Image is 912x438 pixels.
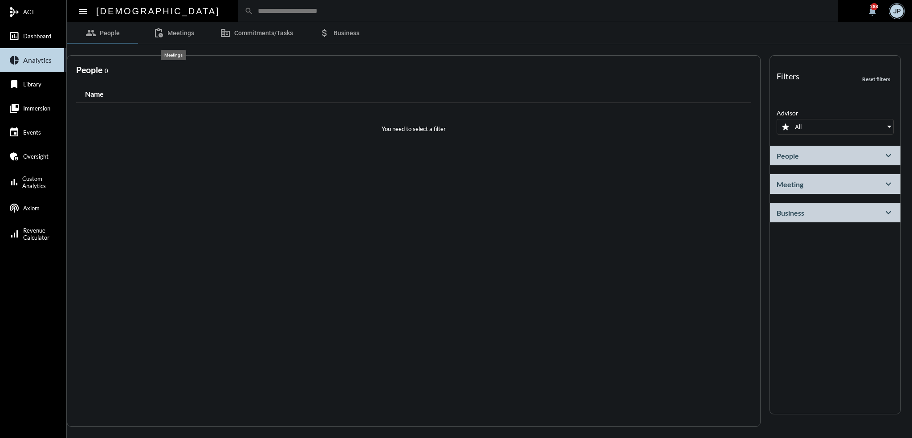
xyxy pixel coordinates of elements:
mat-icon: insert_chart_outlined [9,31,20,41]
mat-icon: bookmark [9,79,20,90]
mat-icon: expand_more [883,179,894,189]
mat-icon: pending_actions [153,28,164,38]
span: Events [23,129,41,136]
mat-icon: group [85,28,96,38]
h2: Filters [777,71,799,81]
mat-icon: expand_more [883,150,894,161]
mat-icon: expand_more [883,207,894,218]
span: Custom Analytics [22,175,64,189]
mat-icon: collections_bookmark [9,103,20,114]
mat-icon: corporate_fare [220,28,231,38]
span: Oversight [23,153,49,160]
p: Advisor [777,109,798,117]
h2: [DEMOGRAPHIC_DATA] [96,4,220,18]
span: ACT [23,8,35,16]
a: Commitments/Tasks [209,22,304,44]
span: Library [23,81,41,88]
a: Business [304,22,375,44]
mat-icon: mediation [9,7,20,17]
mat-icon: attach_money [319,28,330,38]
span: People [100,29,120,37]
mat-icon: podcasts [9,203,20,213]
button: Toggle sidenav [74,2,92,20]
h2: People [777,151,799,160]
h2: Meeting [777,180,803,188]
span: All [795,123,802,131]
mat-icon: admin_panel_settings [9,151,20,162]
mat-icon: bar_chart [9,177,19,188]
div: JP [890,4,904,18]
mat-icon: search [244,7,253,16]
div: 283 [871,3,878,10]
mat-icon: event [9,127,20,138]
span: Commitments/Tasks [234,29,293,37]
span: Revenue Calculator [23,227,49,241]
p: Name [85,90,104,98]
div: Meetings [161,50,186,60]
span: 0 [105,67,108,74]
mat-icon: signal_cellular_alt [9,229,20,239]
span: Business [334,29,359,37]
h2: Business [777,209,804,217]
mat-icon: pie_chart [9,55,20,65]
mat-icon: Side nav toggle icon [77,6,88,17]
span: Immersion [23,105,50,112]
span: Meetings [167,29,194,37]
a: People [67,22,138,44]
p: You need to select a filter [98,125,729,132]
span: Dashboard [23,33,51,40]
a: Meetings [138,22,209,44]
h2: People [76,65,105,75]
span: Analytics [23,56,52,64]
button: Reset filters [859,76,894,82]
span: Axiom [23,205,40,212]
mat-icon: notifications [867,6,878,16]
